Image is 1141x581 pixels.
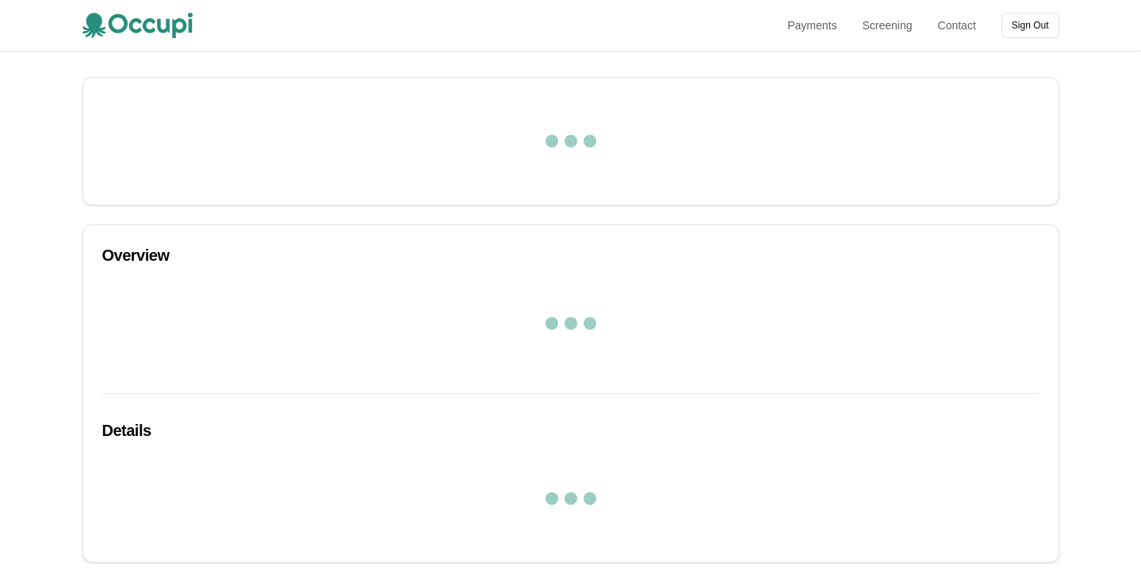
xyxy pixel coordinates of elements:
button: Sign Out [1001,13,1059,38]
h2: Overview [102,244,1040,266]
h2: Details [102,419,1040,441]
a: Payments [787,17,837,33]
a: Screening [863,17,913,33]
a: Contact [938,17,976,33]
